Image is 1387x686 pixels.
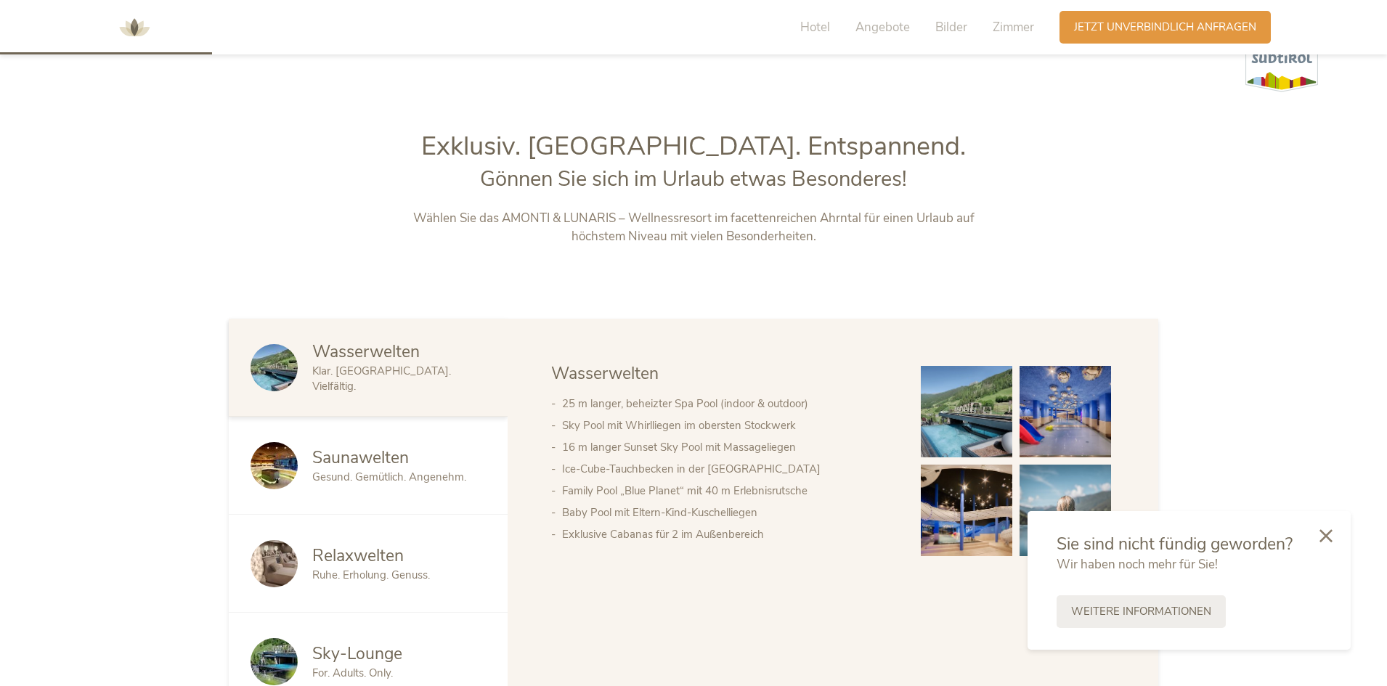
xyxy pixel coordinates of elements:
[391,209,997,246] p: Wählen Sie das AMONTI & LUNARIS – Wellnessresort im facettenreichen Ahrntal für einen Urlaub auf ...
[312,642,402,665] span: Sky-Lounge
[562,502,892,523] li: Baby Pool mit Eltern-Kind-Kuschelliegen
[855,19,910,36] span: Angebote
[993,19,1034,36] span: Zimmer
[312,544,404,567] span: Relaxwelten
[113,6,156,49] img: AMONTI & LUNARIS Wellnessresort
[312,364,451,393] span: Klar. [GEOGRAPHIC_DATA]. Vielfältig.
[562,523,892,545] li: Exklusive Cabanas für 2 im Außenbereich
[800,19,830,36] span: Hotel
[562,436,892,458] li: 16 m langer Sunset Sky Pool mit Massageliegen
[1071,604,1211,619] span: Weitere Informationen
[1057,595,1226,628] a: Weitere Informationen
[1057,533,1293,555] span: Sie sind nicht fündig geworden?
[312,446,409,469] span: Saunawelten
[113,22,156,32] a: AMONTI & LUNARIS Wellnessresort
[1245,35,1318,92] img: Südtirol
[562,480,892,502] li: Family Pool „Blue Planet“ mit 40 m Erlebnisrutsche
[551,362,659,385] span: Wasserwelten
[935,19,967,36] span: Bilder
[1057,556,1218,573] span: Wir haben noch mehr für Sie!
[562,458,892,480] li: Ice-Cube-Tauchbecken in der [GEOGRAPHIC_DATA]
[312,666,393,680] span: For. Adults. Only.
[562,415,892,436] li: Sky Pool mit Whirlliegen im obersten Stockwerk
[312,470,466,484] span: Gesund. Gemütlich. Angenehm.
[1074,20,1256,35] span: Jetzt unverbindlich anfragen
[480,165,907,193] span: Gönnen Sie sich im Urlaub etwas Besonderes!
[562,393,892,415] li: 25 m langer, beheizter Spa Pool (indoor & outdoor)
[312,568,430,582] span: Ruhe. Erholung. Genuss.
[421,128,966,164] span: Exklusiv. [GEOGRAPHIC_DATA]. Entspannend.
[312,340,420,363] span: Wasserwelten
